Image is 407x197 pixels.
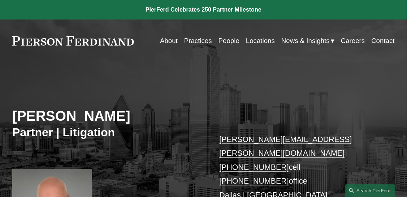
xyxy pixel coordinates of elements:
[220,135,352,158] a: [PERSON_NAME][EMAIL_ADDRESS][PERSON_NAME][DOMAIN_NAME]
[160,34,178,47] a: About
[345,184,395,197] a: Search this site
[220,177,289,185] a: [PHONE_NUMBER]
[341,34,365,47] a: Careers
[281,34,334,47] a: folder dropdown
[184,34,212,47] a: Practices
[12,107,204,124] h2: [PERSON_NAME]
[220,163,289,172] a: [PHONE_NUMBER]
[246,34,275,47] a: Locations
[218,34,239,47] a: People
[281,35,330,47] span: News & Insights
[12,125,204,140] h3: Partner | Litigation
[372,34,395,47] a: Contact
